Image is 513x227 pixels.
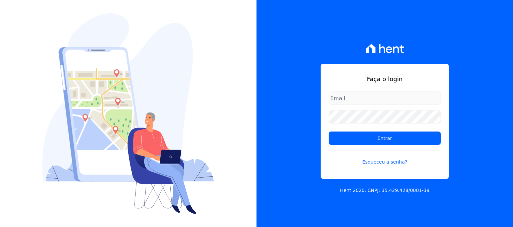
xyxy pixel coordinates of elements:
[329,91,441,105] input: Email
[329,132,441,145] input: Entrar
[329,74,441,83] h1: Faça o login
[340,187,430,194] p: Hent 2020. CNPJ: 35.429.428/0001-39
[329,150,441,166] a: Esqueceu a senha?
[42,13,214,214] img: Login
